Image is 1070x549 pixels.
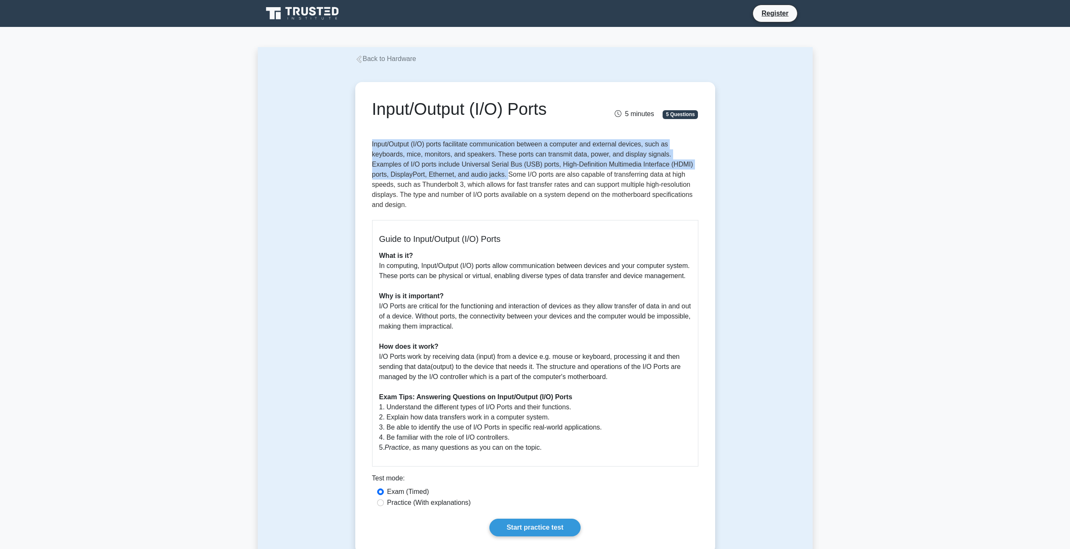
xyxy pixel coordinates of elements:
[387,498,471,508] label: Practice (With explanations)
[372,473,698,487] div: Test mode:
[379,343,439,350] b: How does it work?
[372,139,698,213] p: Input/Output (I/O) ports facilitate communication between a computer and external devices, such a...
[355,55,416,62] a: Back to Hardware
[615,110,654,117] span: 5 minutes
[663,110,698,119] span: 5 Questions
[379,234,691,244] h5: Guide to Input/Output (I/O) Ports
[385,444,409,451] i: Practice
[379,292,444,300] b: Why is it important?
[756,8,793,19] a: Register
[379,251,691,453] p: In computing, Input/Output (I/O) ports allow communication between devices and your computer syst...
[387,487,429,497] label: Exam (Timed)
[489,519,581,536] a: Start practice test
[379,252,413,259] b: What is it?
[379,393,573,400] b: Exam Tips: Answering Questions on Input/Output (I/O) Ports
[372,99,586,119] h1: Input/Output (I/O) Ports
